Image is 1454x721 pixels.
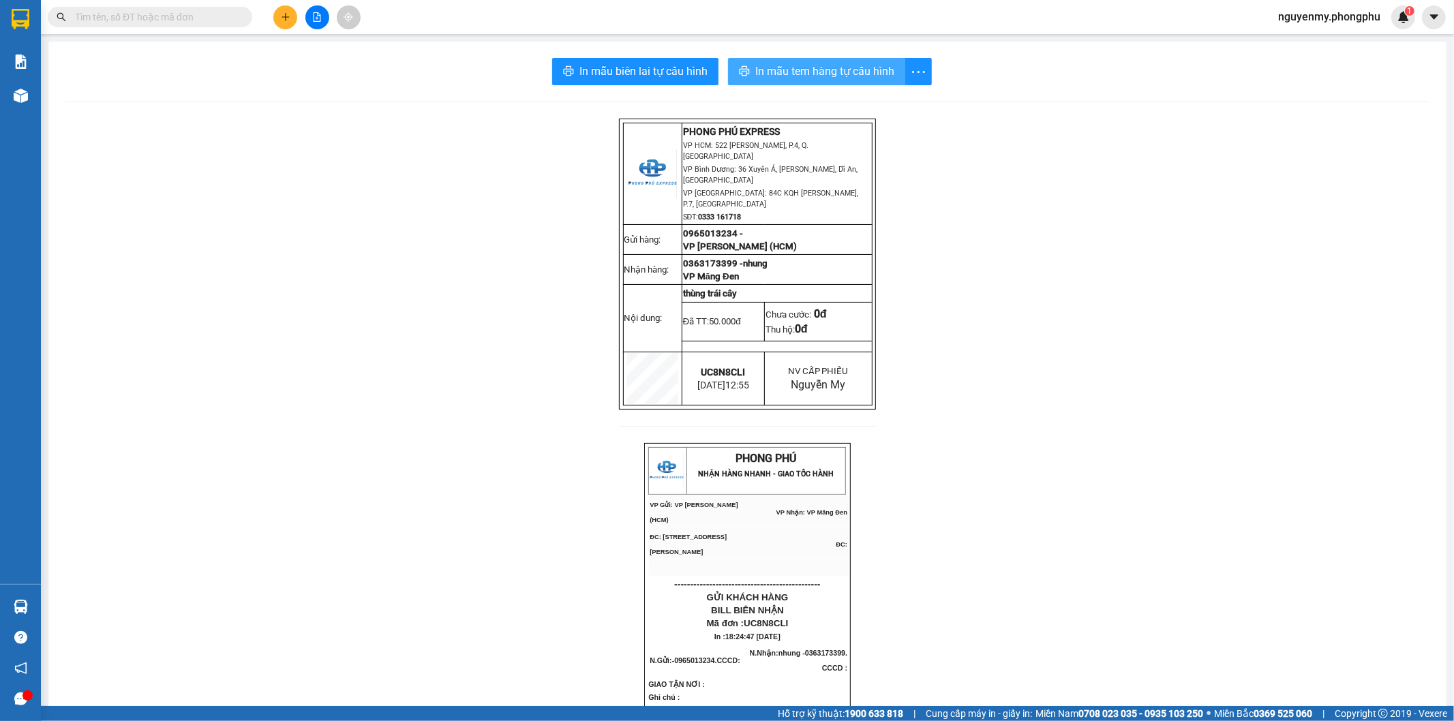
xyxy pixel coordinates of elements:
[14,600,28,614] img: warehouse-icon
[728,58,905,85] button: printerIn mẫu tem hàng tự cấu hình
[766,324,808,335] span: Thu hộ:
[1035,706,1203,721] span: Miền Nam
[1267,8,1391,25] span: nguyenmy.phongphu
[579,63,708,80] span: In mẫu biên lai tự cấu hình
[788,366,849,376] span: NV CẤP PHIẾU
[683,228,743,239] span: 0965013234 -
[1078,708,1203,719] strong: 0708 023 035 - 0935 103 250
[1214,706,1312,721] span: Miền Bắc
[926,706,1032,721] span: Cung cấp máy in - giấy in:
[736,452,797,465] span: PHONG PHÚ
[14,692,27,705] span: message
[1405,6,1414,16] sup: 1
[1207,711,1211,716] span: ⚪️
[709,316,740,326] span: 50.000đ
[905,58,932,85] button: more
[743,258,768,269] span: nhung
[624,313,663,323] span: Nội dung:
[913,706,915,721] span: |
[683,258,743,269] span: 0363173399 -
[683,316,741,326] span: Đã TT:
[701,367,745,378] span: UC8N8CLI
[5,10,40,44] img: logo
[624,234,661,245] span: Gửi hàng:
[805,649,847,672] span: 0363173399. CCCD :
[744,618,788,628] span: UC8N8CLI
[750,649,847,672] span: N.Nhận:
[5,67,82,81] span: ĐC: [STREET_ADDRESS][PERSON_NAME]
[650,454,684,488] img: logo
[699,470,834,478] strong: NHẬN HÀNG NHANH - GIAO TỐC HÀNH
[337,5,361,29] button: aim
[281,12,290,22] span: plus
[707,618,789,628] span: Mã đơn :
[791,378,845,391] span: Nguyễn My
[672,656,742,664] span: -
[905,63,931,80] span: more
[14,631,27,644] span: question-circle
[1378,709,1388,718] span: copyright
[1254,708,1312,719] strong: 0369 525 060
[698,213,741,221] strong: 0333 161718
[683,213,742,221] span: SĐT:
[725,380,749,390] span: 12:55
[778,649,847,672] span: nhung -
[5,52,94,65] span: VP Gửi: VP [PERSON_NAME] (HCM)
[552,58,718,85] button: printerIn mẫu biên lai tự cấu hình
[648,693,680,712] span: Ghi chú :
[1407,6,1412,16] span: 1
[650,534,727,555] span: ĐC: [STREET_ADDRESS][PERSON_NAME]
[683,165,858,185] span: VP Bình Dương: 36 Xuyên Á, [PERSON_NAME], Dĩ An, [GEOGRAPHIC_DATA]
[683,288,737,298] span: thùng trái cây
[725,632,781,641] span: 18:24:47 [DATE]
[683,271,739,281] span: VP Măng Đen
[650,656,742,664] span: N.Gửi:
[674,656,742,664] span: 0965013234.
[683,189,858,209] span: VP [GEOGRAPHIC_DATA]: 84C KQH [PERSON_NAME], P.7, [GEOGRAPHIC_DATA]
[312,12,322,22] span: file-add
[717,656,742,664] span: CCCD:
[1422,5,1446,29] button: caret-down
[130,55,201,62] span: VP Nhận: VP Măng Đen
[91,7,151,20] span: PHONG PHÚ
[1322,706,1324,721] span: |
[776,509,847,516] span: VP Nhận: VP Măng Đen
[1428,11,1440,23] span: caret-down
[707,592,789,602] span: GỬI KHÁCH HÀNG
[683,141,808,161] span: VP HCM: 522 [PERSON_NAME], P.4, Q.[GEOGRAPHIC_DATA]
[683,126,780,137] strong: PHONG PHÚ EXPRESS
[57,12,66,22] span: search
[836,541,848,548] span: ĐC:
[344,12,353,22] span: aim
[628,149,677,198] img: logo
[563,65,574,78] span: printer
[14,55,28,69] img: solution-icon
[795,322,808,335] span: 0đ
[190,71,202,78] span: ĐC:
[650,502,738,523] span: VP Gửi: VP [PERSON_NAME] (HCM)
[845,708,903,719] strong: 1900 633 818
[273,5,297,29] button: plus
[624,264,669,275] span: Nhận hàng:
[305,5,329,29] button: file-add
[14,662,27,675] span: notification
[778,706,903,721] span: Hỗ trợ kỹ thuật:
[714,632,781,641] span: In :
[14,89,28,103] img: warehouse-icon
[766,309,827,320] span: Chưa cước:
[648,680,725,688] span: GIAO TẬN NƠI :
[739,65,750,78] span: printer
[814,307,827,320] span: 0đ
[711,605,784,615] span: BILL BIÊN NHẬN
[12,9,29,29] img: logo-vxr
[75,10,236,25] input: Tìm tên, số ĐT hoặc mã đơn
[29,99,175,110] span: ----------------------------------------------
[683,241,797,251] span: VP [PERSON_NAME] (HCM)
[674,579,820,589] span: ----------------------------------------------
[755,63,894,80] span: In mẫu tem hàng tự cấu hình
[1397,11,1410,23] img: icon-new-feature
[53,22,189,31] strong: NHẬN HÀNG NHANH - GIAO TỐC HÀNH
[697,380,749,390] span: [DATE]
